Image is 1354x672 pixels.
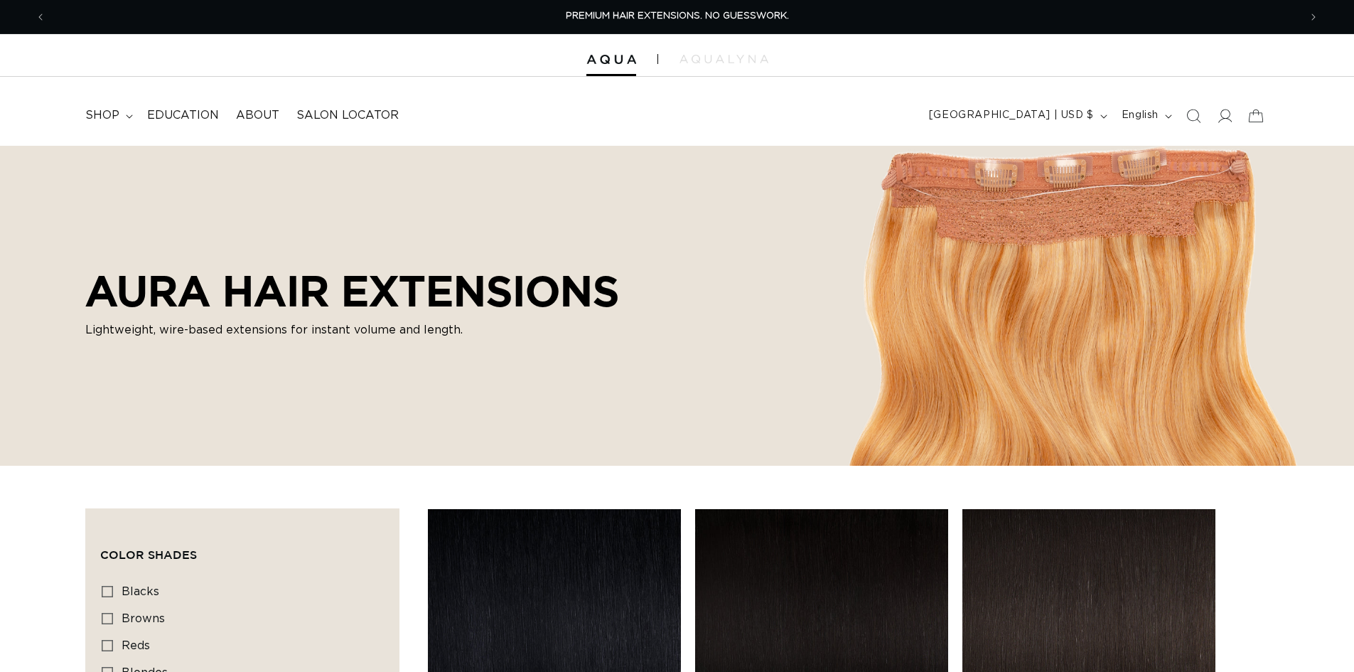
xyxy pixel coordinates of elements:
[288,100,407,132] a: Salon Locator
[85,266,619,316] h2: AURA HAIR EXTENSIONS
[586,55,636,65] img: Aqua Hair Extensions
[122,586,159,597] span: blacks
[122,640,150,651] span: reds
[147,108,219,123] span: Education
[85,108,119,123] span: shop
[100,523,385,575] summary: Color Shades (0 selected)
[920,102,1113,129] button: [GEOGRAPHIC_DATA] | USD $
[139,100,227,132] a: Education
[679,55,768,63] img: aqualyna.com
[236,108,279,123] span: About
[25,4,56,31] button: Previous announcement
[929,108,1094,123] span: [GEOGRAPHIC_DATA] | USD $
[566,11,789,21] span: PREMIUM HAIR EXTENSIONS. NO GUESSWORK.
[1178,100,1209,132] summary: Search
[85,321,619,338] p: Lightweight, wire-based extensions for instant volume and length.
[227,100,288,132] a: About
[100,548,197,561] span: Color Shades
[122,613,165,624] span: browns
[77,100,139,132] summary: shop
[1298,4,1329,31] button: Next announcement
[296,108,399,123] span: Salon Locator
[1122,108,1159,123] span: English
[1113,102,1178,129] button: English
